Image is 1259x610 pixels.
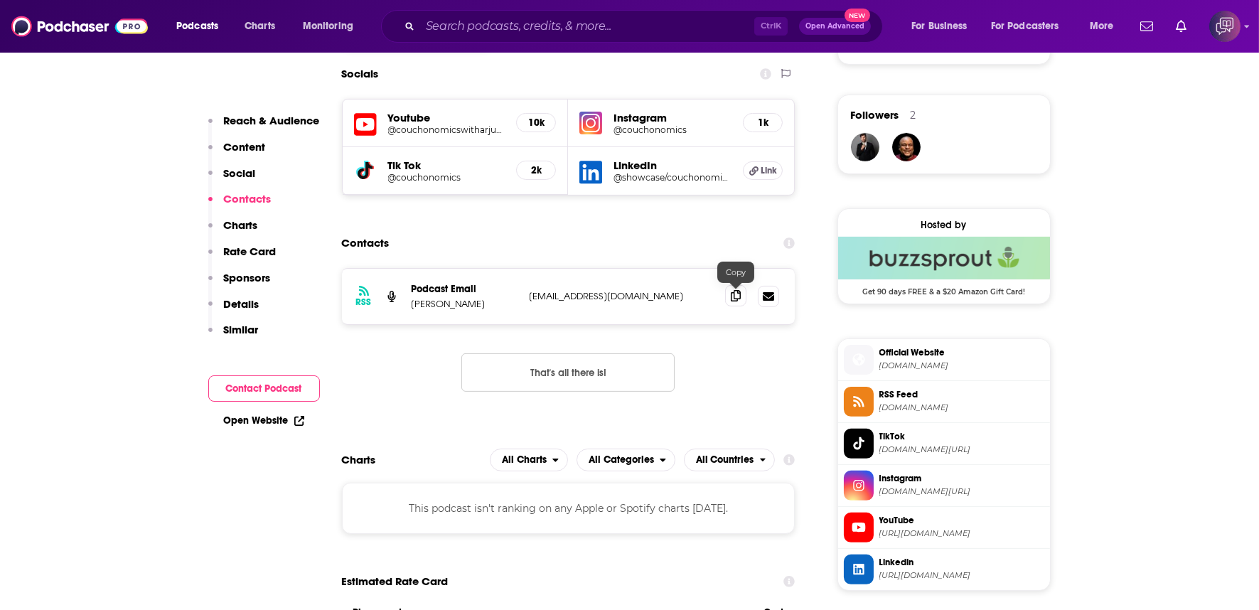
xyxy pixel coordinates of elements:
span: For Business [911,16,968,36]
h5: Youtube [388,111,505,124]
span: https://www.linkedin.com/in/showcase/couchonomics-with-arjun-singh/ [879,570,1044,581]
button: Show profile menu [1209,11,1241,42]
h2: Socials [342,60,379,87]
h3: RSS [356,296,372,308]
span: More [1090,16,1114,36]
span: Estimated Rate Card [342,568,449,595]
a: @couchonomics [388,172,505,183]
button: open menu [901,15,985,38]
p: Social [224,166,256,180]
h2: Platforms [490,449,568,471]
span: YouTube [879,514,1044,527]
button: Charts [208,218,258,245]
a: TikTok[DOMAIN_NAME][URL] [844,429,1044,459]
button: Sponsors [208,271,271,297]
h2: Categories [577,449,675,471]
button: open menu [684,449,776,471]
span: New [845,9,870,22]
a: @couchonomics [614,124,732,135]
span: Open Advanced [805,23,864,30]
h2: Contacts [342,230,390,257]
img: JohirMia [851,133,879,161]
span: https://www.youtube.com/@couchonomicswitharjunsingh438 [879,528,1044,539]
img: eajene [892,133,921,161]
span: TikTok [879,430,1044,443]
img: Podchaser - Follow, Share and Rate Podcasts [11,13,148,40]
h5: 10k [528,117,544,129]
span: feeds.buzzsprout.com [879,402,1044,413]
h5: Tik Tok [388,159,505,172]
span: Logged in as corioliscompany [1209,11,1241,42]
p: Similar [224,323,259,336]
p: [EMAIL_ADDRESS][DOMAIN_NAME] [530,290,714,302]
button: open menu [293,15,372,38]
span: Linkedin [879,556,1044,569]
a: Open Website [224,414,304,427]
a: Buzzsprout Deal: Get 90 days FREE & a $20 Amazon Gift Card! [838,237,1050,295]
button: Contacts [208,192,272,218]
h5: 2k [528,164,544,176]
button: Nothing here. [461,353,675,392]
span: Followers [851,108,899,122]
div: Search podcasts, credits, & more... [395,10,896,43]
p: Rate Card [224,245,277,258]
a: Official Website[DOMAIN_NAME] [844,345,1044,375]
span: Ctrl K [754,17,788,36]
h5: @couchonomicswitharjunsingh438 [388,124,505,135]
span: Charts [245,16,275,36]
button: Similar [208,323,259,349]
img: Buzzsprout Deal: Get 90 days FREE & a $20 Amazon Gift Card! [838,237,1050,279]
h2: Charts [342,453,376,466]
h2: Countries [684,449,776,471]
p: Podcast Email [412,283,518,295]
span: For Podcasters [991,16,1059,36]
img: User Profile [1209,11,1241,42]
button: Reach & Audience [208,114,320,140]
a: Show notifications dropdown [1170,14,1192,38]
input: Search podcasts, credits, & more... [420,15,754,38]
a: Show notifications dropdown [1135,14,1159,38]
button: Details [208,297,259,323]
a: RSS Feed[DOMAIN_NAME] [844,387,1044,417]
p: Details [224,297,259,311]
p: Sponsors [224,271,271,284]
a: @showcase/couchonomics-with-[PERSON_NAME]/ [614,172,732,183]
img: iconImage [579,112,602,134]
button: Social [208,166,256,193]
div: This podcast isn't ranking on any Apple or Spotify charts [DATE]. [342,483,795,534]
span: All Categories [589,455,654,465]
span: All Countries [696,455,754,465]
span: Get 90 days FREE & a $20 Amazon Gift Card! [838,279,1050,296]
a: Instagram[DOMAIN_NAME][URL] [844,471,1044,501]
div: Hosted by [838,219,1050,231]
h5: 1k [755,117,771,129]
span: couchonomics.com [879,360,1044,371]
button: Contact Podcast [208,375,320,402]
a: Charts [235,15,284,38]
a: Linkedin[URL][DOMAIN_NAME] [844,555,1044,584]
button: open menu [1080,15,1132,38]
p: Reach & Audience [224,114,320,127]
button: open menu [982,15,1080,38]
p: Charts [224,218,258,232]
div: 2 [911,109,916,122]
span: Instagram [879,472,1044,485]
span: All Charts [502,455,547,465]
button: Open AdvancedNew [799,18,871,35]
button: open menu [490,449,568,471]
span: Official Website [879,346,1044,359]
p: Contacts [224,192,272,205]
div: Copy [717,262,754,283]
a: YouTube[URL][DOMAIN_NAME] [844,513,1044,542]
span: Link [761,165,777,176]
button: open menu [166,15,237,38]
span: instagram.com/couchonomics [879,486,1044,497]
h5: LinkedIn [614,159,732,172]
span: RSS Feed [879,388,1044,401]
span: Monitoring [303,16,353,36]
button: open menu [577,449,675,471]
